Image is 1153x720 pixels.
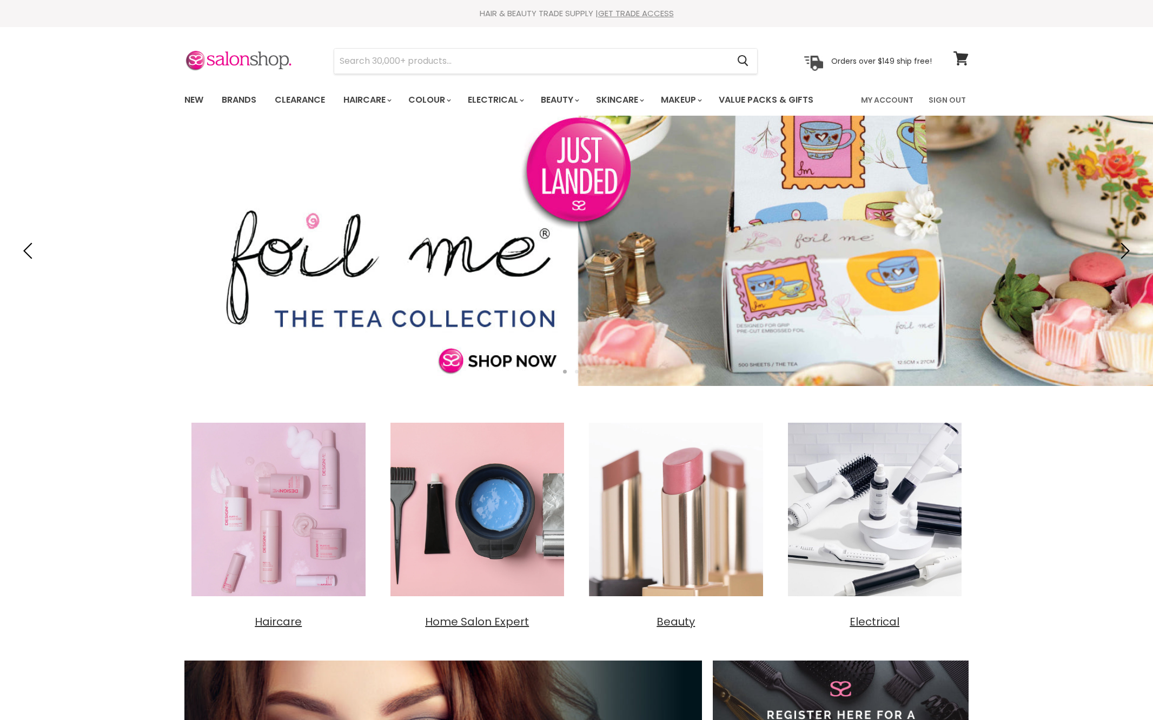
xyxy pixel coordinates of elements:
[19,240,41,262] button: Previous
[184,416,373,629] a: Haircare Haircare
[582,416,770,629] a: Beauty Beauty
[267,89,333,111] a: Clearance
[657,614,695,629] span: Beauty
[598,8,674,19] a: GET TRADE ACCESS
[781,416,969,629] a: Electrical Electrical
[922,89,972,111] a: Sign Out
[854,89,920,111] a: My Account
[781,416,969,604] img: Electrical
[184,416,373,604] img: Haircare
[383,416,572,604] img: Home Salon Expert
[850,614,899,629] span: Electrical
[425,614,529,629] span: Home Salon Expert
[334,49,728,74] input: Search
[831,56,932,65] p: Orders over $149 ship free!
[711,89,821,111] a: Value Packs & Gifts
[171,84,982,116] nav: Main
[176,89,211,111] a: New
[335,89,398,111] a: Haircare
[587,370,591,374] li: Page dot 3
[255,614,302,629] span: Haircare
[334,48,758,74] form: Product
[460,89,531,111] a: Electrical
[400,89,458,111] a: Colour
[533,89,586,111] a: Beauty
[575,370,579,374] li: Page dot 2
[176,84,838,116] ul: Main menu
[653,89,708,111] a: Makeup
[214,89,264,111] a: Brands
[563,370,567,374] li: Page dot 1
[1112,240,1134,262] button: Next
[582,416,770,604] img: Beauty
[728,49,757,74] button: Search
[383,416,572,629] a: Home Salon Expert Home Salon Expert
[171,8,982,19] div: HAIR & BEAUTY TRADE SUPPLY |
[588,89,651,111] a: Skincare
